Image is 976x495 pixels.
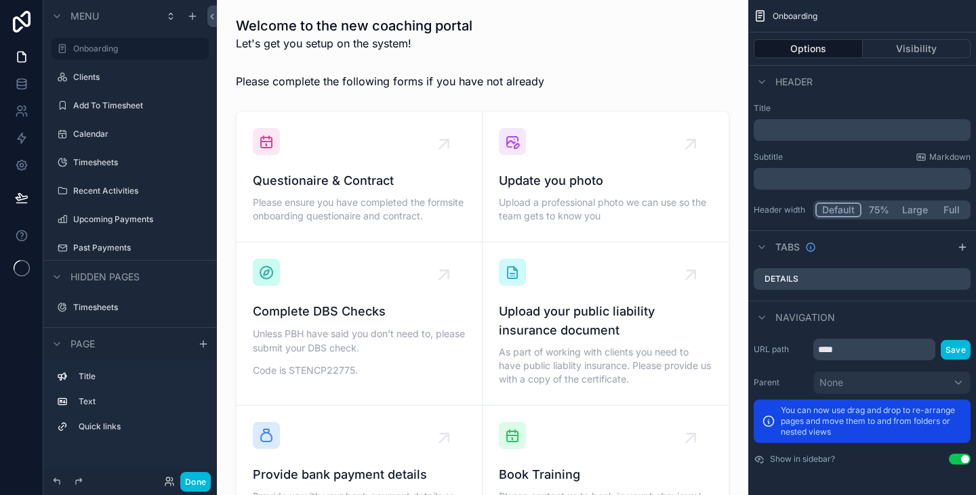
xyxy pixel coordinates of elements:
[781,405,962,437] p: You can now use drag and drop to re-arrange pages and move them to and from folders or nested views
[863,39,971,58] button: Visibility
[916,152,971,163] a: Markdown
[941,340,971,360] button: Save
[73,157,201,168] label: Timesheets
[754,119,971,141] div: scrollable content
[775,75,813,89] span: Header
[70,9,99,23] span: Menu
[929,152,971,163] span: Markdown
[775,240,800,254] span: Tabs
[896,202,934,217] button: Large
[70,337,95,351] span: Page
[43,360,217,451] div: scrollable content
[819,376,843,389] span: None
[754,39,863,58] button: Options
[73,129,201,139] label: Calendar
[754,205,808,215] label: Header width
[815,202,861,217] button: Default
[79,396,198,407] label: Text
[754,152,783,163] label: Subtitle
[754,377,808,388] label: Parent
[73,43,201,54] label: Onboarding
[73,100,201,111] label: Add To Timesheet
[813,371,971,394] button: None
[73,186,201,196] label: Recent Activities
[934,202,969,217] button: Full
[79,371,198,382] label: Title
[770,454,835,465] label: Show in sidebar?
[754,168,971,190] div: scrollable content
[79,421,198,432] label: Quick links
[70,270,140,284] span: Hidden pages
[775,311,835,324] span: Navigation
[73,72,201,83] label: Clients
[73,302,201,313] label: Timesheets
[765,274,798,284] label: Details
[73,214,201,225] label: Upcoming Payments
[754,344,808,355] label: URL path
[861,202,896,217] button: 75%
[180,472,211,492] button: Done
[754,103,971,114] label: Title
[73,242,201,253] label: Past Payments
[773,11,817,22] span: Onboarding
